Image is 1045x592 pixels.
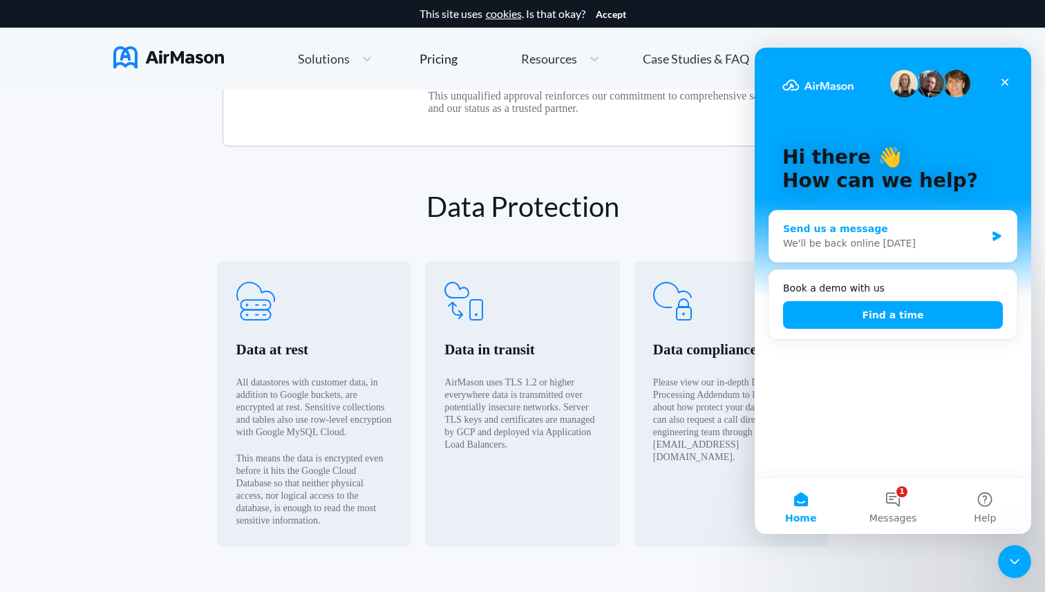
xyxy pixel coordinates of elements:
[420,52,458,65] div: Pricing
[653,337,809,363] div: Data compliance
[236,452,393,527] div: This means the data is encrypted even before it hits the Google Cloud Database so that neither ph...
[298,52,350,65] span: Solutions
[998,545,1031,578] iframe: Intercom live chat
[444,282,483,321] img: Data in transit
[596,9,626,20] button: Accept cookies
[217,191,829,261] h2: Data Protection
[521,52,577,65] span: Resources
[236,337,393,363] div: Data at rest
[444,376,601,451] div: AirMason uses TLS 1.2 or higher everywhere data is transmitted over potentially insecure networks...
[236,282,275,321] img: Data at rest
[420,46,458,71] a: Pricing
[444,337,601,363] div: Data in transit
[653,282,692,321] img: Data compliance
[643,52,749,65] span: Case Studies & FAQ
[653,376,809,464] div: Please view our in-depth Data Processing Addendum to learn more about how protect your data. Cust...
[236,376,393,439] div: All datastores with customer data, in addition to Google buckets, are encrypted at rest. Sensitiv...
[755,48,1031,534] iframe: Intercom live chat
[113,46,224,68] img: AirMason Logo
[486,8,522,20] a: cookies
